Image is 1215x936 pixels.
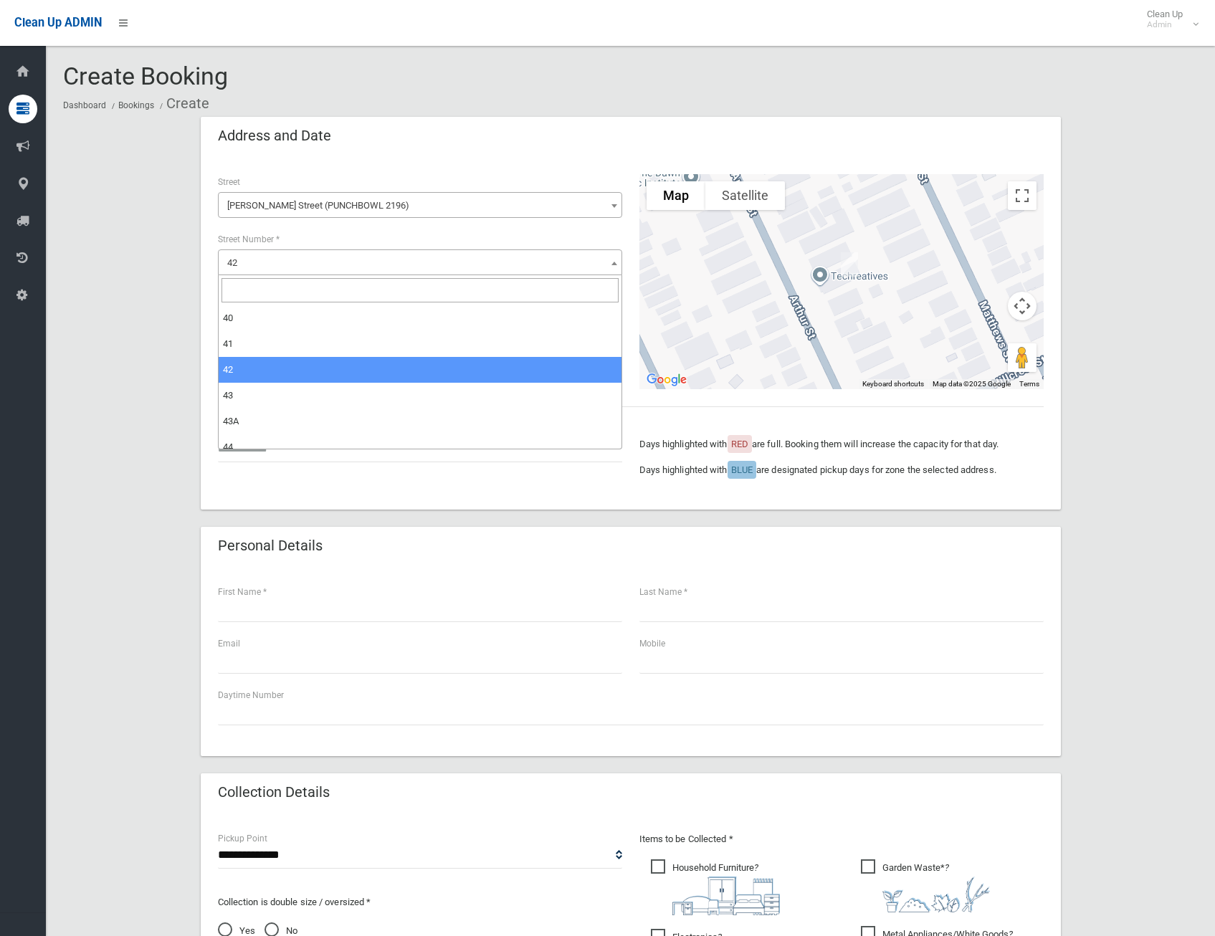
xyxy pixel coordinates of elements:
[223,364,233,375] span: 42
[861,859,990,912] span: Garden Waste*
[1008,181,1037,210] button: Toggle fullscreen view
[1008,292,1037,320] button: Map camera controls
[223,441,233,452] span: 44
[651,859,780,915] span: Household Furniture
[882,877,990,912] img: 4fd8a5c772b2c999c83690221e5242e0.png
[1140,9,1197,30] span: Clean Up
[223,416,239,426] span: 43A
[1008,343,1037,372] button: Drag Pegman onto the map to open Street View
[731,439,748,449] span: RED
[221,253,619,273] span: 42
[223,338,233,349] span: 41
[1019,380,1039,388] a: Terms (opens in new tab)
[118,100,154,110] a: Bookings
[201,122,348,150] header: Address and Date
[63,100,106,110] a: Dashboard
[63,62,228,90] span: Create Booking
[731,464,753,475] span: BLUE
[672,862,780,915] i: ?
[835,247,864,282] div: 42 Arthur Street, PUNCHBOWL NSW 2196
[218,192,622,218] span: Arthur Street (PUNCHBOWL 2196)
[933,380,1011,388] span: Map data ©2025 Google
[639,462,1044,479] p: Days highlighted with are designated pickup days for zone the selected address.
[639,436,1044,453] p: Days highlighted with are full. Booking them will increase the capacity for that day.
[201,532,340,560] header: Personal Details
[672,877,780,915] img: aa9efdbe659d29b613fca23ba79d85cb.png
[218,894,622,911] p: Collection is double size / oversized *
[223,390,233,401] span: 43
[862,379,924,389] button: Keyboard shortcuts
[223,312,233,323] span: 40
[705,181,785,210] button: Show satellite imagery
[227,257,237,268] span: 42
[639,831,1044,848] p: Items to be Collected *
[647,181,705,210] button: Show street map
[156,90,209,117] li: Create
[218,249,622,275] span: 42
[1147,19,1183,30] small: Admin
[643,371,690,389] a: Open this area in Google Maps (opens a new window)
[221,196,619,216] span: Arthur Street (PUNCHBOWL 2196)
[882,862,990,912] i: ?
[643,371,690,389] img: Google
[201,778,347,806] header: Collection Details
[14,16,102,29] span: Clean Up ADMIN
